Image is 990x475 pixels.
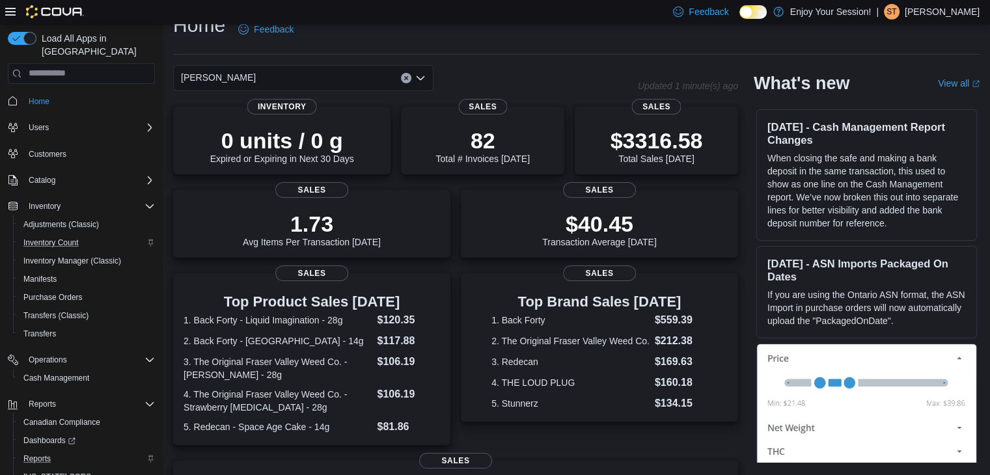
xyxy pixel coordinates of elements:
[23,310,89,321] span: Transfers (Classic)
[23,93,155,109] span: Home
[210,128,354,164] div: Expired or Expiring in Next 30 Days
[23,435,76,446] span: Dashboards
[23,146,155,162] span: Customers
[18,433,81,448] a: Dashboards
[18,235,84,251] a: Inventory Count
[13,325,160,343] button: Transfers
[247,99,317,115] span: Inventory
[13,450,160,468] button: Reports
[23,198,155,214] span: Inventory
[23,172,61,188] button: Catalog
[754,73,849,94] h2: What's new
[23,120,54,135] button: Users
[377,333,439,349] dd: $117.88
[23,172,155,188] span: Catalog
[23,417,100,428] span: Canadian Compliance
[13,234,160,252] button: Inventory Count
[18,370,155,386] span: Cash Management
[876,4,879,20] p: |
[655,333,708,349] dd: $212.38
[13,369,160,387] button: Cash Management
[184,420,372,433] dt: 5. Redecan - Space Age Cake - 14g
[542,211,657,247] div: Transaction Average [DATE]
[210,128,354,154] p: 0 units / 0 g
[23,198,66,214] button: Inventory
[23,120,155,135] span: Users
[23,94,55,109] a: Home
[377,312,439,328] dd: $120.35
[972,80,980,88] svg: External link
[23,454,51,464] span: Reports
[542,211,657,237] p: $40.45
[18,326,155,342] span: Transfers
[458,99,507,115] span: Sales
[23,256,121,266] span: Inventory Manager (Classic)
[377,354,439,370] dd: $106.19
[184,388,372,414] dt: 4. The Original Fraser Valley Weed Co. - Strawberry [MEDICAL_DATA] - 28g
[23,238,79,248] span: Inventory Count
[23,274,57,284] span: Manifests
[18,290,155,305] span: Purchase Orders
[884,4,900,20] div: Shannon Thompson
[767,152,966,230] p: When closing the safe and making a bank deposit in the same transaction, this used to show as one...
[29,201,61,211] span: Inventory
[655,354,708,370] dd: $169.63
[23,219,99,230] span: Adjustments (Classic)
[377,387,439,402] dd: $106.19
[29,149,66,159] span: Customers
[29,122,49,133] span: Users
[491,376,650,389] dt: 4. THE LOUD PLUG
[243,211,381,247] div: Avg Items Per Transaction [DATE]
[491,334,650,347] dt: 2. The Original Fraser Valley Weed Co.
[18,451,56,467] a: Reports
[18,253,126,269] a: Inventory Manager (Classic)
[790,4,872,20] p: Enjoy Your Session!
[18,253,155,269] span: Inventory Manager (Classic)
[23,396,155,412] span: Reports
[29,399,56,409] span: Reports
[3,351,160,369] button: Operations
[23,146,72,162] a: Customers
[18,326,61,342] a: Transfers
[184,355,372,381] dt: 3. The Original Fraser Valley Weed Co. - [PERSON_NAME] - 28g
[29,355,67,365] span: Operations
[275,265,348,281] span: Sales
[243,211,381,237] p: 1.73
[184,294,440,310] h3: Top Product Sales [DATE]
[181,70,256,85] span: [PERSON_NAME]
[184,314,372,327] dt: 1. Back Forty - Liquid Imagination - 28g
[18,370,94,386] a: Cash Management
[18,414,105,430] a: Canadian Compliance
[3,197,160,215] button: Inventory
[887,4,896,20] span: ST
[401,73,411,83] button: Clear input
[491,355,650,368] dt: 3. Redecan
[275,182,348,198] span: Sales
[23,292,83,303] span: Purchase Orders
[655,312,708,328] dd: $559.39
[3,395,160,413] button: Reports
[563,265,636,281] span: Sales
[18,414,155,430] span: Canadian Compliance
[767,257,966,283] h3: [DATE] - ASN Imports Packaged On Dates
[377,419,439,435] dd: $81.86
[18,235,155,251] span: Inventory Count
[435,128,529,154] p: 82
[611,128,703,164] div: Total Sales [DATE]
[3,118,160,137] button: Users
[689,5,728,18] span: Feedback
[18,271,62,287] a: Manifests
[18,290,88,305] a: Purchase Orders
[13,270,160,288] button: Manifests
[13,306,160,325] button: Transfers (Classic)
[23,373,89,383] span: Cash Management
[13,413,160,431] button: Canadian Compliance
[29,175,55,185] span: Catalog
[254,23,294,36] span: Feedback
[184,334,372,347] dt: 2. Back Forty - [GEOGRAPHIC_DATA] - 14g
[23,352,155,368] span: Operations
[3,171,160,189] button: Catalog
[26,5,84,18] img: Cova
[36,32,155,58] span: Load All Apps in [GEOGRAPHIC_DATA]
[611,128,703,154] p: $3316.58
